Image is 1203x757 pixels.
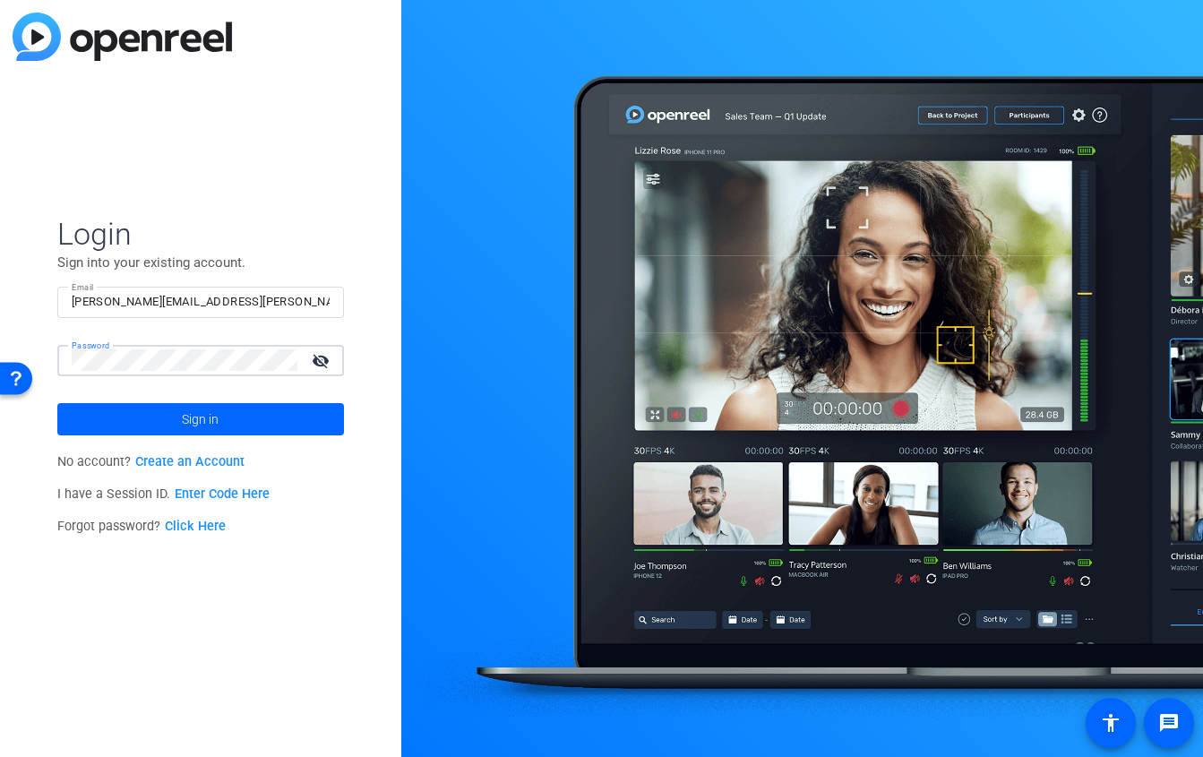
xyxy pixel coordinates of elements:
[1158,712,1180,734] mat-icon: message
[135,454,245,469] a: Create an Account
[57,215,344,253] span: Login
[72,291,330,313] input: Enter Email Address
[182,397,219,442] span: Sign in
[57,403,344,435] button: Sign in
[175,486,270,502] a: Enter Code Here
[57,253,344,272] p: Sign into your existing account.
[165,519,226,534] a: Click Here
[57,454,245,469] span: No account?
[72,282,94,292] mat-label: Email
[72,340,110,350] mat-label: Password
[57,519,226,534] span: Forgot password?
[13,13,232,61] img: blue-gradient.svg
[1100,712,1121,734] mat-icon: accessibility
[301,348,344,374] mat-icon: visibility_off
[57,486,270,502] span: I have a Session ID.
